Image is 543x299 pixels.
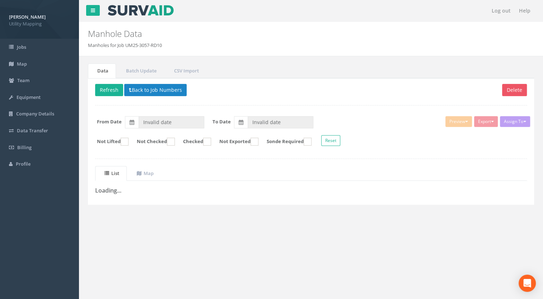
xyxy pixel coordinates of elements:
span: Team [17,77,29,84]
h2: Manhole Data [88,29,458,38]
label: Checked [176,138,211,146]
span: Equipment [17,94,41,100]
li: Manholes for Job UM25-3057-RD10 [88,42,162,49]
button: Reset [321,135,340,146]
span: Jobs [17,44,26,50]
button: Back to Job Numbers [124,84,187,96]
a: CSV Import [165,63,206,78]
a: Data [88,63,116,78]
span: Data Transfer [17,127,48,134]
label: Sonde Required [259,138,312,146]
input: To Date [248,116,313,128]
label: Not Checked [130,138,175,146]
span: Utility Mapping [9,20,70,27]
span: Map [17,61,27,67]
a: [PERSON_NAME] Utility Mapping [9,12,70,27]
span: Billing [17,144,32,151]
strong: [PERSON_NAME] [9,14,46,20]
h3: Loading... [95,188,527,194]
a: Batch Update [117,63,164,78]
input: From Date [139,116,204,128]
uib-tab-heading: Map [137,170,154,176]
label: To Date [212,118,231,125]
label: Not Lifted [90,138,128,146]
a: List [95,166,127,181]
label: From Date [97,118,122,125]
span: Company Details [16,110,54,117]
button: Assign To [500,116,530,127]
uib-tab-heading: List [104,170,119,176]
button: Preview [445,116,472,127]
span: Profile [16,161,31,167]
button: Export [474,116,498,127]
div: Open Intercom Messenger [519,275,536,292]
a: Map [127,166,161,181]
label: Not Exported [212,138,258,146]
button: Delete [502,84,527,96]
button: Refresh [95,84,123,96]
